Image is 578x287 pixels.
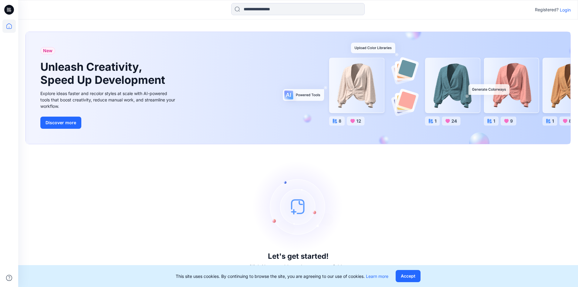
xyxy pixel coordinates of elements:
p: This site uses cookies. By continuing to browse the site, you are agreeing to our use of cookies. [176,273,388,279]
a: Discover more [40,117,177,129]
h1: Unleash Creativity, Speed Up Development [40,60,168,87]
p: Click New to add a style or create a folder. [249,263,348,270]
button: Accept [396,270,421,282]
button: Discover more [40,117,81,129]
div: Explore ideas faster and recolor styles at scale with AI-powered tools that boost creativity, red... [40,90,177,109]
p: Registered? [535,6,559,13]
p: Login [560,7,571,13]
span: New [43,47,52,54]
h3: Let's get started! [268,252,329,261]
a: Learn more [366,274,388,279]
img: empty-state-image.svg [253,161,344,252]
